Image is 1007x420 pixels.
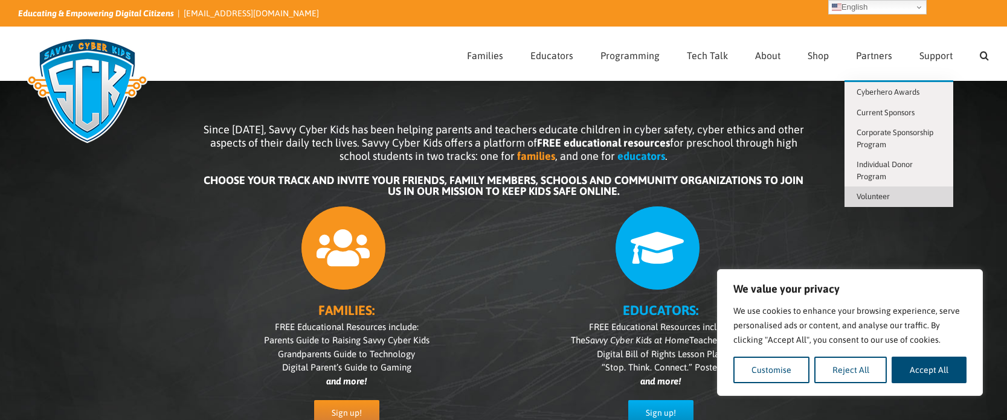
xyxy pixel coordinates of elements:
[467,27,989,80] nav: Main Menu
[919,51,953,60] span: Support
[646,408,676,418] span: Sign up!
[555,150,615,162] span: , and one for
[623,302,698,318] b: EDUCATORS:
[755,51,780,60] span: About
[530,27,573,80] a: Educators
[600,51,660,60] span: Programming
[204,123,804,162] span: Since [DATE], Savvy Cyber Kids has been helping parents and teachers educate children in cyber sa...
[856,27,892,80] a: Partners
[640,376,681,386] i: and more!
[537,136,670,149] b: FREE educational resources
[845,186,953,207] a: Volunteer
[571,335,751,345] span: The Teacher’s Packs
[665,150,668,162] span: .
[857,192,890,201] span: Volunteer
[857,160,913,181] span: Individual Donor Program
[845,103,953,123] a: Current Sponsors
[278,349,415,359] span: Grandparents Guide to Technology
[845,82,953,103] a: Cyberhero Awards
[845,154,953,186] a: Individual Donor Program
[755,27,780,80] a: About
[845,122,953,154] a: Corporate Sponsorship Program
[832,2,841,12] img: en
[18,30,156,151] img: Savvy Cyber Kids Logo
[530,51,573,60] span: Educators
[814,357,887,383] button: Reject All
[597,349,724,359] span: Digital Bill of Rights Lesson Plan
[857,108,915,117] span: Current Sponsors
[204,174,803,197] b: CHOOSE YOUR TRACK AND INVITE YOUR FRIENDS, FAMILY MEMBERS, SCHOOLS AND COMMUNITY ORGANIZATIONS TO...
[857,128,933,149] span: Corporate Sponsorship Program
[264,335,430,345] span: Parents Guide to Raising Savvy Cyber Kids
[856,51,892,60] span: Partners
[600,27,660,80] a: Programming
[808,27,829,80] a: Shop
[687,51,728,60] span: Tech Talk
[332,408,362,418] span: Sign up!
[919,27,953,80] a: Support
[980,27,989,80] a: Search
[282,362,411,372] span: Digital Parent’s Guide to Gaming
[589,322,733,332] span: FREE Educational Resources include:
[602,362,720,372] span: “Stop. Think. Connect.” Poster
[687,27,728,80] a: Tech Talk
[892,357,967,383] button: Accept All
[18,8,174,18] i: Educating & Empowering Digital Citizens
[733,304,967,347] p: We use cookies to enhance your browsing experience, serve personalised ads or content, and analys...
[617,150,665,162] b: educators
[808,51,829,60] span: Shop
[467,27,503,80] a: Families
[585,335,689,345] i: Savvy Cyber Kids at Home
[733,357,809,383] button: Customise
[517,150,555,162] b: families
[326,376,367,386] i: and more!
[467,51,503,60] span: Families
[733,282,967,296] p: We value your privacy
[857,87,919,97] span: Cyberhero Awards
[275,322,419,332] span: FREE Educational Resources include:
[184,8,319,18] a: [EMAIL_ADDRESS][DOMAIN_NAME]
[318,302,375,318] b: FAMILIES:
